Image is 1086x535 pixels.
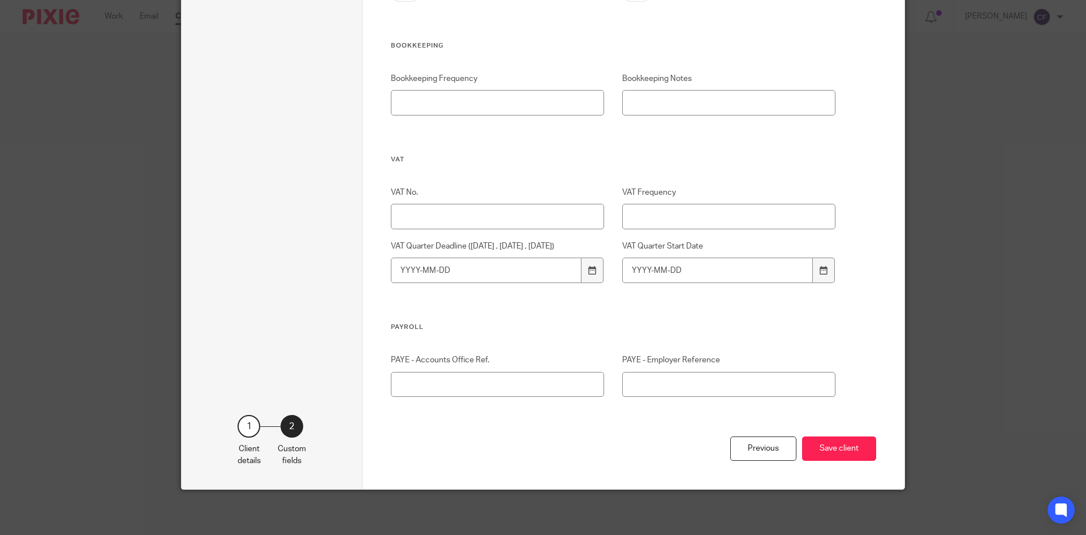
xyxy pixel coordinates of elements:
p: Custom fields [278,443,306,466]
label: VAT Quarter Start Date [622,241,836,252]
label: PAYE - Accounts Office Ref. [391,354,605,366]
label: VAT Quarter Deadline ([DATE] , [DATE] , [DATE]) [391,241,605,252]
label: PAYE - Employer Reference [622,354,836,366]
input: YYYY-MM-DD [622,258,813,283]
div: 2 [281,415,303,438]
div: Previous [730,436,796,461]
label: Bookkeeping Notes [622,73,836,84]
button: Save client [802,436,876,461]
h3: Payroll [391,323,836,332]
div: 1 [238,415,260,438]
input: YYYY-MM-DD [391,258,582,283]
h3: VAT [391,155,836,164]
p: Client details [238,443,261,466]
label: VAT Frequency [622,187,836,198]
h3: Bookkeeping [391,41,836,50]
label: Bookkeeping Frequency [391,73,605,84]
label: VAT No. [391,187,605,198]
